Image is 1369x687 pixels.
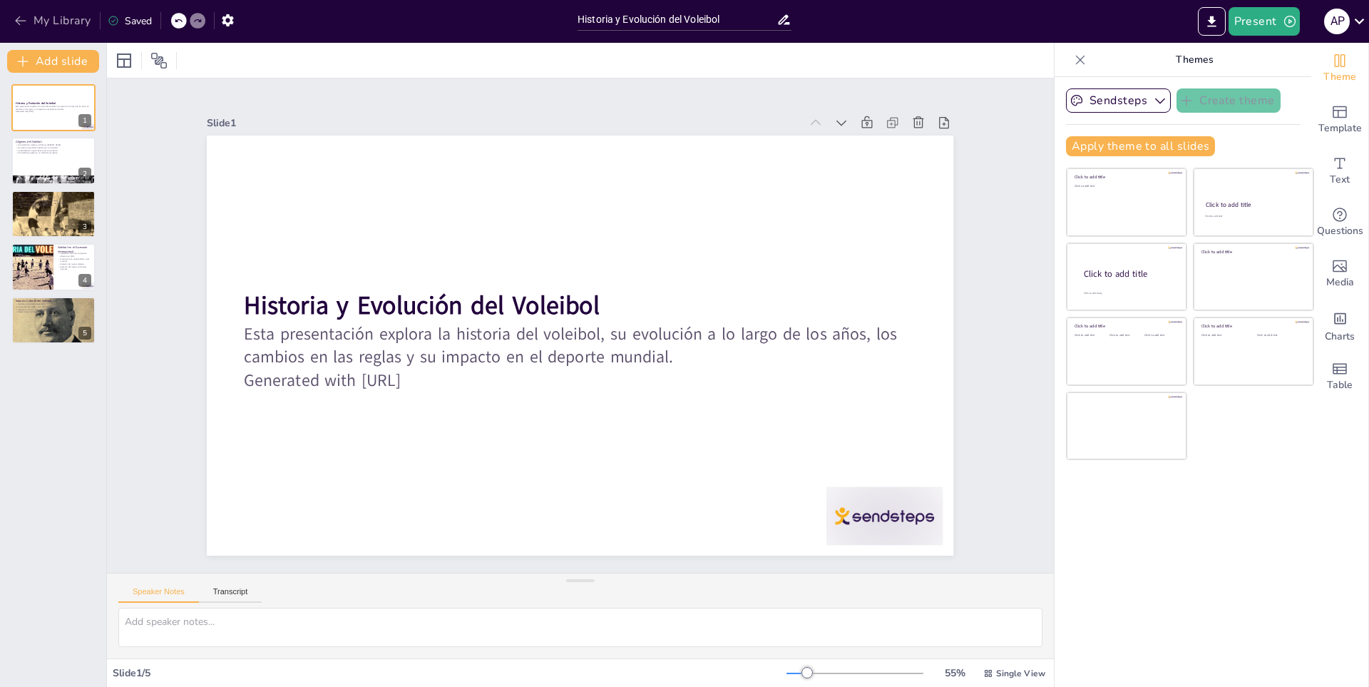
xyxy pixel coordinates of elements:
[16,305,91,308] p: Promoción de valores como el trabajo en equipo
[578,9,776,30] input: Insert title
[1092,43,1297,77] p: Themes
[1317,223,1363,239] span: Questions
[1330,172,1350,188] span: Text
[16,140,91,144] p: Orígenes del Voleibol
[406,440,989,576] div: Slide 1
[58,265,91,270] p: Aumento del interés en diversas naciones
[1326,275,1354,290] span: Media
[16,146,91,149] p: El nombre original del voleibol era "mintonette"
[11,190,96,238] div: 3
[1311,94,1368,146] div: Add ready made slides
[113,49,135,72] div: Layout
[78,220,91,233] div: 3
[1325,329,1355,345] span: Charts
[1066,88,1171,113] button: Sendsteps
[118,587,199,603] button: Speaker Notes
[1311,43,1368,94] div: Change the overall theme
[113,666,786,680] div: Slide 1 / 5
[1206,200,1301,209] div: Click to add title
[1311,300,1368,351] div: Add charts and graphs
[16,193,91,197] p: Evolución de las Reglas
[1229,7,1300,36] button: Present
[562,259,917,366] strong: Historia y Evolución del Voleibol
[16,202,91,205] p: Cambios en las reglas para adaptarse a las necesidades
[1066,136,1215,156] button: Apply theme to all slides
[16,308,91,311] p: Integración social y promoción de la inclusión
[1311,248,1368,300] div: Add images, graphics, shapes or video
[58,263,91,266] p: Atracción de nuevos talentos
[16,196,91,199] p: Introducción del sistema de puntos en 1919
[1311,197,1368,248] div: Get real-time input from your audience
[1084,268,1175,280] div: Click to add title
[16,302,91,305] p: Impacto en la cultura deportiva
[78,168,91,180] div: 2
[1201,334,1246,337] div: Click to add text
[58,253,91,258] p: Voleibol se convirtió en deporte olímpico en 1964
[1327,377,1353,393] span: Table
[199,587,262,603] button: Transcript
[238,191,901,354] p: Generated with [URL]
[1075,323,1176,329] div: Click to add title
[1311,146,1368,197] div: Add text boxes
[150,52,168,69] span: Position
[1324,7,1350,36] button: A P
[108,14,152,28] div: Saved
[16,204,91,207] p: Contribución a la popularidad del voleibol
[1084,291,1174,295] div: Click to add body
[16,148,91,151] p: Se establecieron reglas básicas para su práctica
[16,299,91,303] p: Impacto Cultural del Voleibol
[1257,334,1302,337] div: Click to add text
[1198,7,1226,36] button: Export to PowerPoint
[11,137,96,184] div: 2
[58,258,91,263] p: Crecimiento en popularidad a nivel mundial
[1109,334,1142,337] div: Click to add text
[11,243,96,290] div: 4
[938,666,972,680] div: 55 %
[11,297,96,344] div: 5
[16,106,91,111] p: Esta presentación explora la historia del voleibol, su evolución a lo largo de los años, los camb...
[996,668,1045,679] span: Single View
[16,310,91,313] p: Relevancia en la vida cotidiana
[78,114,91,127] div: 1
[58,245,91,253] p: Voleibol en el Escenario Internacional
[7,50,99,73] button: Add slide
[1205,215,1300,218] div: Click to add text
[1201,323,1303,329] div: Click to add title
[78,327,91,340] div: 5
[16,111,91,113] p: Generated with [URL]
[243,213,910,399] p: Esta presentación explora la historia del voleibol, su evolución a lo largo de los años, los camb...
[1075,174,1176,180] div: Click to add title
[16,199,91,202] p: Variación en el número de jugadores por equipo
[1075,185,1176,188] div: Click to add text
[1323,69,1356,85] span: Theme
[1201,249,1303,255] div: Click to add title
[16,151,91,154] p: El voleibol se jugaba en un ambiente recreativo
[16,101,56,105] strong: Historia y Evolución del Voleibol
[1176,88,1281,113] button: Create theme
[11,84,96,131] div: 1
[16,143,91,146] p: El voleibol fue creado en 1895 por [PERSON_NAME]
[78,274,91,287] div: 4
[1075,334,1107,337] div: Click to add text
[1318,121,1362,136] span: Template
[1311,351,1368,402] div: Add a table
[11,9,97,32] button: My Library
[1144,334,1176,337] div: Click to add text
[1324,9,1350,34] div: A P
